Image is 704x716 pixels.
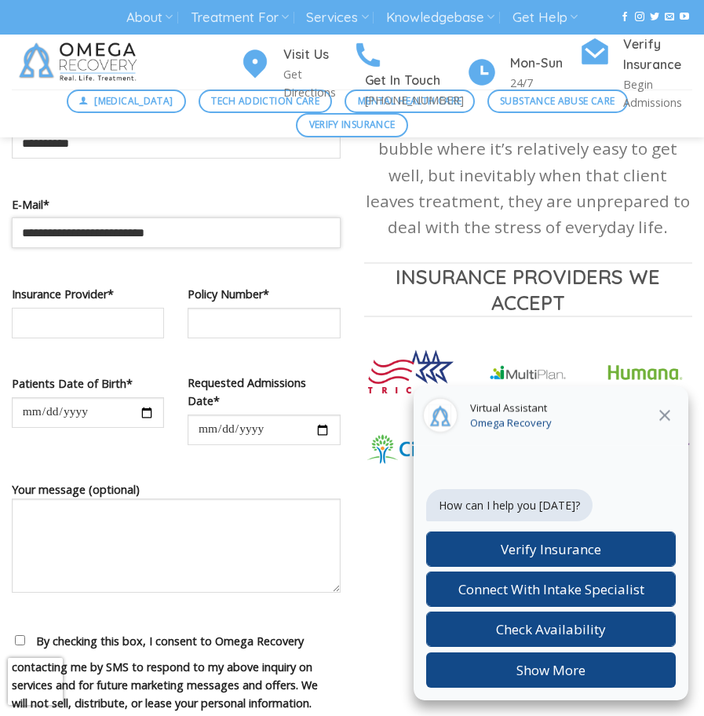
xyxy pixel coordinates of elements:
[579,35,692,111] a: Verify Insurance Begin Admissions
[635,12,644,23] a: Follow on Instagram
[510,53,579,74] h4: Mon-Sun
[623,35,692,75] h4: Verify Insurance
[283,45,352,65] h4: Visit Us
[665,12,674,23] a: Send us an email
[296,113,408,137] a: Verify Insurance
[12,634,318,711] span: By checking this box, I consent to Omega Recovery contacting me by SMS to respond to my above inq...
[12,285,164,303] label: Insurance Provider*
[680,12,689,23] a: Follow on YouTube
[510,74,579,92] p: 24/7
[191,3,289,32] a: Treatment For
[239,45,352,101] a: Visit Us Get Directions
[12,480,341,604] label: Your message (optional)
[126,3,173,32] a: About
[199,89,333,113] a: Tech Addiction Care
[620,12,629,23] a: Follow on Facebook
[365,71,465,91] h4: Get In Touch
[94,93,173,108] span: [MEDICAL_DATA]
[211,93,319,108] span: Tech Addiction Care
[12,499,341,593] textarea: Your message (optional)
[12,35,149,89] img: Omega Recovery
[12,374,164,393] label: Patients Date of Birth*
[306,3,368,32] a: Services
[309,117,396,132] span: Verify Insurance
[364,499,693,535] a: Verify Your Insurance
[376,264,681,316] span: Insurance Providers we Accept
[15,635,25,645] input: By checking this box, I consent to Omega Recovery contacting me by SMS to respond to my above inq...
[365,91,465,109] p: [PHONE_NUMBER]
[386,3,494,32] a: Knowledgebase
[283,65,352,101] p: Get Directions
[67,89,186,113] a: [MEDICAL_DATA]
[623,75,692,111] p: Begin Admissions
[188,285,340,303] label: Policy Number*
[12,195,341,214] label: E-Mail*
[188,374,340,410] label: Requested Admissions Date*
[352,37,465,109] a: Get In Touch [PHONE_NUMBER]
[512,3,578,32] a: Get Help
[650,12,659,23] a: Follow on Twitter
